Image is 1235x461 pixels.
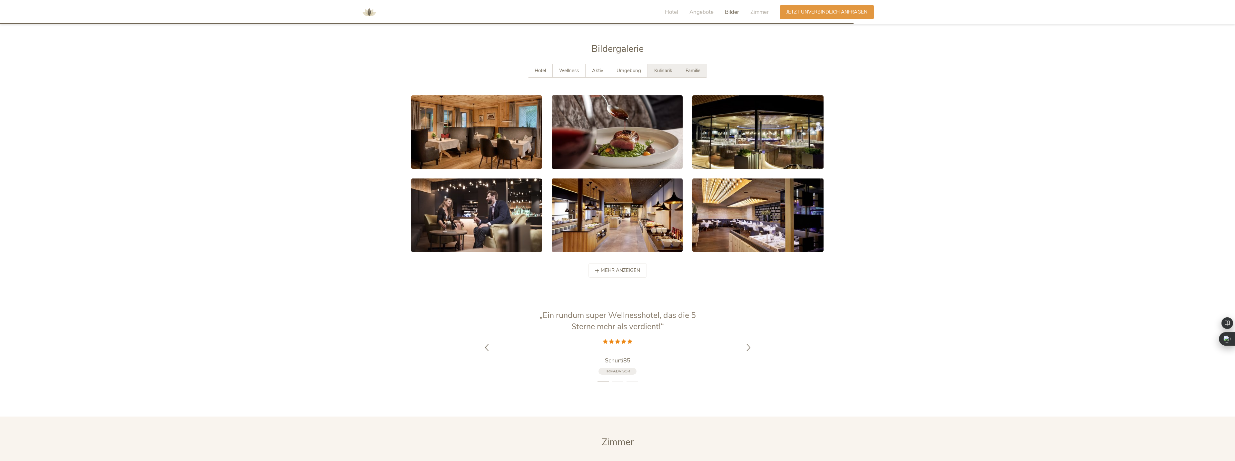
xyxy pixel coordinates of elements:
[598,368,637,375] a: Tripadvisor
[689,8,714,16] span: Angebote
[591,43,644,55] span: Bildergalerie
[686,67,700,74] span: Familie
[539,310,696,332] span: „Ein rundum super Wellnesshotel, das die 5 Sterne mehr als verdient!“
[537,357,698,365] a: Schurti85
[360,10,379,14] a: AMONTI & LUNARIS Wellnessresort
[601,267,640,274] span: mehr anzeigen
[786,9,867,15] span: Jetzt unverbindlich anfragen
[360,3,379,22] img: AMONTI & LUNARIS Wellnessresort
[665,8,678,16] span: Hotel
[605,369,630,374] span: Tripadvisor
[535,67,546,74] span: Hotel
[654,67,672,74] span: Kulinarik
[592,67,603,74] span: Aktiv
[617,67,641,74] span: Umgebung
[750,8,769,16] span: Zimmer
[605,357,630,364] span: Schurti85
[559,67,579,74] span: Wellness
[725,8,739,16] span: Bilder
[602,436,634,448] span: Zimmer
